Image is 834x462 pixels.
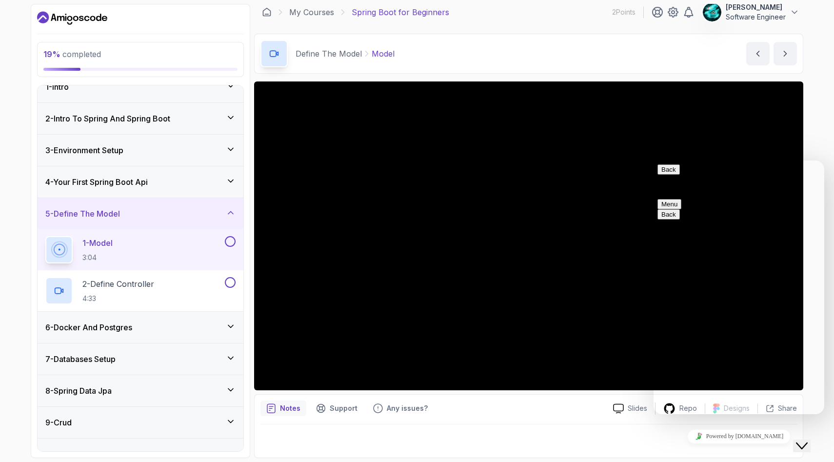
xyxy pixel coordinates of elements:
[289,6,334,18] a: My Courses
[38,71,243,102] button: 1-Intro
[280,403,300,413] p: Notes
[654,425,824,447] iframe: chat widget
[628,403,647,413] p: Slides
[45,236,236,263] button: 1-Model3:04
[38,375,243,406] button: 8-Spring Data Jpa
[38,135,243,166] button: 3-Environment Setup
[352,6,449,18] p: Spring Boot for Beginners
[82,278,154,290] p: 2 - Define Controller
[45,208,120,220] h3: 5 - Define The Model
[38,103,243,134] button: 2-Intro To Spring And Spring Boot
[372,48,395,60] p: Model
[774,42,797,65] button: next content
[82,237,113,249] p: 1 - Model
[45,113,170,124] h3: 2 - Intro To Spring And Spring Boot
[38,407,243,438] button: 9-Crud
[793,423,824,452] iframe: chat widget
[296,48,362,60] p: Define The Model
[45,385,112,397] h3: 8 - Spring Data Jpa
[82,294,154,303] p: 4:33
[43,49,101,59] span: completed
[38,166,243,198] button: 4-Your First Spring Boot Api
[45,144,123,156] h3: 3 - Environment Setup
[45,353,116,365] h3: 7 - Databases Setup
[45,81,69,93] h3: 1 - Intro
[45,321,132,333] h3: 6 - Docker And Postgres
[254,81,803,390] iframe: 1 - Model
[703,3,721,21] img: user profile image
[38,343,243,375] button: 7-Databases Setup
[45,176,148,188] h3: 4 - Your First Spring Boot Api
[45,417,72,428] h3: 9 - Crud
[746,42,770,65] button: previous content
[330,403,357,413] p: Support
[310,401,363,416] button: Support button
[82,253,113,262] p: 3:04
[45,277,236,304] button: 2-Define Controller4:33
[726,2,786,12] p: [PERSON_NAME]
[654,161,824,414] iframe: chat widget
[38,198,243,229] button: 5-Define The Model
[45,448,94,460] h3: 10 - Exercises
[43,49,60,59] span: 19 %
[702,2,799,22] button: user profile image[PERSON_NAME]Software Engineer
[260,401,306,416] button: notes button
[612,7,635,17] p: 2 Points
[726,12,786,22] p: Software Engineer
[605,403,655,414] a: Slides
[38,312,243,343] button: 6-Docker And Postgres
[367,401,434,416] button: Feedback button
[37,10,107,26] a: Dashboard
[387,403,428,413] p: Any issues?
[262,7,272,17] a: Dashboard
